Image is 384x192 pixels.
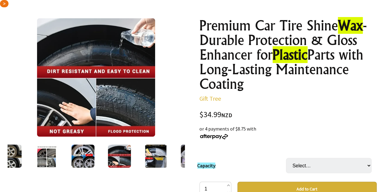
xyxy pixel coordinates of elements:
td: : [197,149,286,182]
copsamhl: Capacity [197,162,215,169]
img: Premium Car Tire Shine Wax - Durable Protection & Gloss Enhancer for Plastic Parts with Long-Last... [35,145,58,168]
img: Premium Car Tire Shine Wax - Durable Protection & Gloss Enhancer for Plastic Parts with Long-Last... [37,18,155,137]
img: Afterpay [199,134,229,139]
span: NZD [221,112,232,119]
copsamhl: Wax [338,17,363,34]
img: Premium Car Tire Shine Wax - Durable Protection & Gloss Enhancer for Plastic Parts with Long-Last... [144,145,167,168]
img: Premium Car Tire Shine Wax - Durable Protection & Gloss Enhancer for Plastic Parts with Long-Last... [71,145,94,168]
div: $34.99 [199,111,377,119]
div: or 4 payments of $8.75 with [199,125,377,140]
a: Gift Tree [199,95,221,102]
copsamhl: Plastic [273,46,308,63]
img: Premium Car Tire Shine Wax - Durable Protection & Gloss Enhancer for Plastic Parts with Long-Last... [108,145,131,168]
img: Premium Car Tire Shine Wax - Durable Protection & Gloss Enhancer for Plastic Parts with Long-Last... [181,145,204,168]
h1: Premium Car Tire Shine - Durable Protection & Gloss Enhancer for Parts with Long-Lasting Maintena... [199,18,377,91]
